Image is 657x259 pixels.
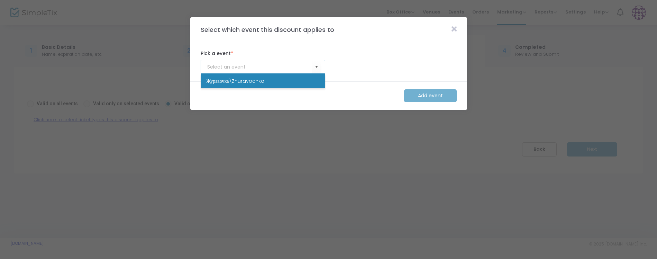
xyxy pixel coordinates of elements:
span: Журавочка\Zhuravochka [207,78,264,84]
m-panel-title: Select which event this discount applies to [197,25,338,34]
m-panel-header: Select which event this discount applies to [190,17,467,42]
label: Pick a event [201,50,325,57]
button: Select [312,60,321,74]
input: Select an event [207,63,312,71]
